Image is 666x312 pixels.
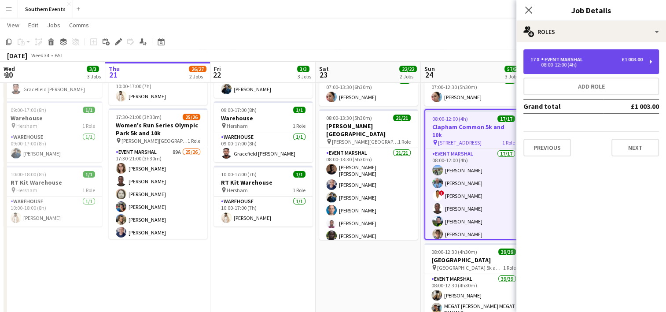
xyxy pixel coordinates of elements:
[4,197,102,227] app-card-role: Warehouse1/110:00-18:00 (8h)[PERSON_NAME]
[4,166,102,227] app-job-card: 10:00-18:00 (8h)1/1RT Kit Warehouse Hersham1 RoleWarehouse1/110:00-18:00 (8h)[PERSON_NAME]
[227,123,248,129] span: Hersham
[4,68,102,98] app-card-role: Warehouse1/109:00-17:00 (8h)Gracefield [PERSON_NAME]
[293,107,305,113] span: 1/1
[502,139,515,146] span: 1 Role
[319,76,418,106] app-card-role: Kit Marshal1/107:00-13:30 (6h30m)[PERSON_NAME]
[298,73,311,80] div: 3 Jobs
[523,99,603,113] td: Grand total
[16,123,37,129] span: Hersham
[87,66,99,72] span: 3/3
[214,101,313,162] app-job-card: 09:00-17:00 (8h)1/1Warehouse Hersham1 RoleWarehouse1/109:00-17:00 (8h)Gracefield [PERSON_NAME]
[438,139,482,146] span: [STREET_ADDRESS]
[622,56,643,63] div: £1 003.00
[503,264,516,271] span: 1 Role
[82,187,95,193] span: 1 Role
[498,249,516,255] span: 39/39
[318,70,329,80] span: 23
[28,21,38,29] span: Edit
[399,66,417,72] span: 22/22
[497,115,515,122] span: 17/17
[530,63,643,67] div: 08:00-12:00 (4h)
[25,19,42,31] a: Edit
[530,56,541,63] div: 17 x
[83,171,95,178] span: 1/1
[16,187,37,193] span: Hersham
[4,19,23,31] a: View
[66,19,92,31] a: Comms
[109,108,207,239] app-job-card: 17:30-21:00 (3h30m)25/26Women's Run Series Olympic Park 5k and 10k [PERSON_NAME][GEOGRAPHIC_DATA]...
[293,187,305,193] span: 1 Role
[523,139,571,156] button: Previous
[121,137,188,144] span: [PERSON_NAME][GEOGRAPHIC_DATA], [STREET_ADDRESS]
[393,115,411,121] span: 21/21
[523,78,659,95] button: Add role
[424,109,523,240] app-job-card: 08:00-12:00 (4h)17/17Clapham Common 5k and 10k [STREET_ADDRESS]1 RoleEvent Marshal17/1708:00-12:0...
[4,132,102,162] app-card-role: Warehouse1/109:00-17:00 (8h)[PERSON_NAME]
[516,21,666,42] div: Roles
[18,0,73,18] button: Southern Events
[11,107,46,113] span: 09:00-17:00 (8h)
[109,65,120,73] span: Thu
[116,114,162,120] span: 17:30-21:00 (3h30m)
[221,107,257,113] span: 09:00-17:00 (8h)
[183,114,200,120] span: 25/26
[431,249,477,255] span: 08:00-12:30 (4h30m)
[2,70,15,80] span: 20
[319,109,418,240] app-job-card: 08:00-13:30 (5h30m)21/21[PERSON_NAME][GEOGRAPHIC_DATA] [PERSON_NAME][GEOGRAPHIC_DATA]1 RoleEvent ...
[400,73,416,80] div: 2 Jobs
[7,51,27,60] div: [DATE]
[7,21,19,29] span: View
[29,52,51,59] span: Week 34
[424,76,523,106] app-card-role: Kit Marshal1/107:00-12:30 (5h30m)[PERSON_NAME]
[109,75,207,105] app-card-role: Warehouse1/110:00-17:00 (7h)[PERSON_NAME]
[4,101,102,162] app-job-card: 09:00-17:00 (8h)1/1Warehouse Hersham1 RoleWarehouse1/109:00-17:00 (8h)[PERSON_NAME]
[398,138,411,145] span: 1 Role
[87,73,101,80] div: 3 Jobs
[541,56,586,63] div: Event Marshal
[69,21,89,29] span: Comms
[44,19,64,31] a: Jobs
[319,65,329,73] span: Sat
[189,73,206,80] div: 2 Jobs
[82,123,95,129] span: 1 Role
[424,256,523,264] h3: [GEOGRAPHIC_DATA]
[293,123,305,129] span: 1 Role
[439,190,444,196] span: !
[425,123,522,139] h3: Clapham Common 5k and 10k
[109,121,207,137] h3: Women's Run Series Olympic Park 5k and 10k
[326,115,372,121] span: 08:00-13:30 (5h30m)
[227,187,248,193] span: Hersham
[214,166,313,227] app-job-card: 10:00-17:00 (7h)1/1RT Kit Warehouse Hersham1 RoleWarehouse1/110:00-17:00 (7h)[PERSON_NAME]
[432,115,468,122] span: 08:00-12:00 (4h)
[47,21,60,29] span: Jobs
[437,264,503,271] span: [GEOGRAPHIC_DATA] 5k and 10k
[516,4,666,16] h3: Job Details
[213,70,221,80] span: 22
[319,122,418,138] h3: [PERSON_NAME][GEOGRAPHIC_DATA]
[293,171,305,178] span: 1/1
[107,70,120,80] span: 21
[297,66,309,72] span: 3/3
[4,114,102,122] h3: Warehouse
[423,70,435,80] span: 24
[214,65,221,73] span: Fri
[505,73,522,80] div: 3 Jobs
[214,132,313,162] app-card-role: Warehouse1/109:00-17:00 (8h)Gracefield [PERSON_NAME]
[55,52,63,59] div: BST
[332,138,398,145] span: [PERSON_NAME][GEOGRAPHIC_DATA]
[603,99,659,113] td: £1 003.00
[11,171,46,178] span: 10:00-18:00 (8h)
[214,197,313,227] app-card-role: Warehouse1/110:00-17:00 (7h)[PERSON_NAME]
[424,65,435,73] span: Sun
[611,139,659,156] button: Next
[221,171,257,178] span: 10:00-17:00 (7h)
[214,68,313,98] app-card-role: Warehouse1/109:00-17:00 (8h)[PERSON_NAME]
[189,66,206,72] span: 26/27
[214,114,313,122] h3: Warehouse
